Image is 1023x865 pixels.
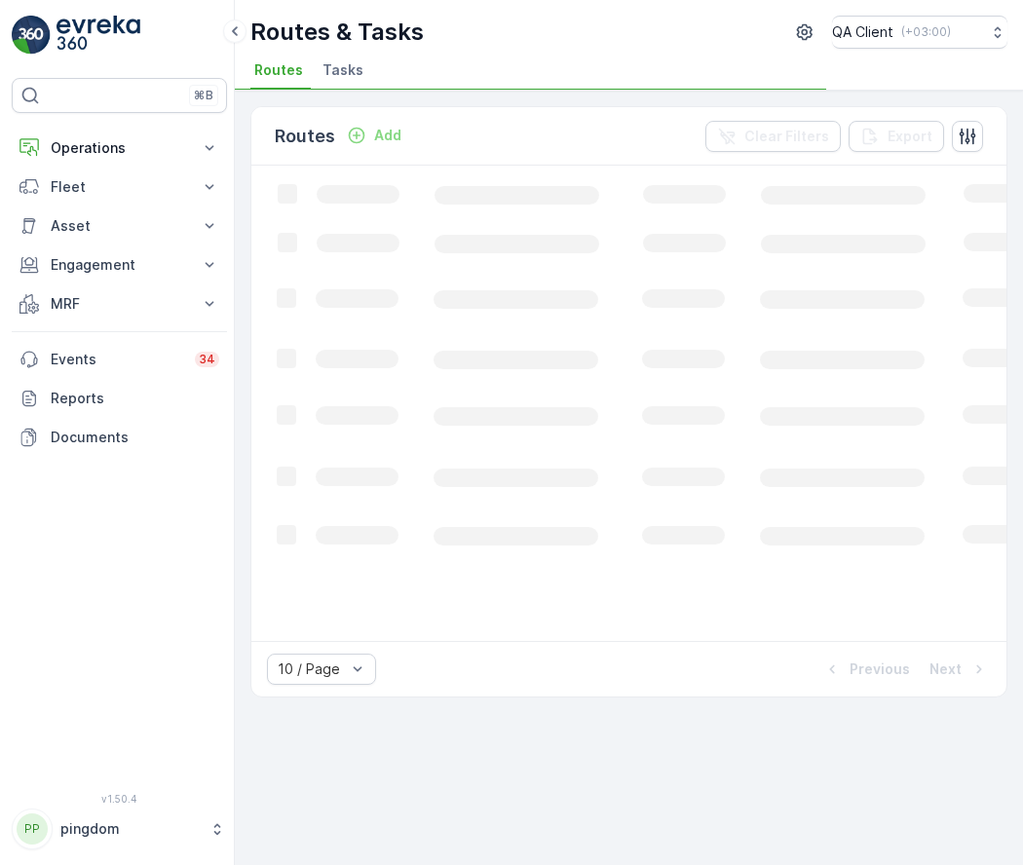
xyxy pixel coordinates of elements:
[849,121,944,152] button: Export
[339,124,409,147] button: Add
[12,284,227,323] button: MRF
[850,659,910,679] p: Previous
[250,17,424,48] p: Routes & Tasks
[51,389,219,408] p: Reports
[17,813,48,845] div: PP
[12,809,227,849] button: PPpingdom
[12,379,227,418] a: Reports
[60,819,200,839] p: pingdom
[12,793,227,805] span: v 1.50.4
[51,350,183,369] p: Events
[51,294,188,314] p: MRF
[51,177,188,197] p: Fleet
[832,16,1007,49] button: QA Client(+03:00)
[254,60,303,80] span: Routes
[12,245,227,284] button: Engagement
[374,126,401,145] p: Add
[744,127,829,146] p: Clear Filters
[322,60,363,80] span: Tasks
[12,129,227,168] button: Operations
[51,138,188,158] p: Operations
[51,255,188,275] p: Engagement
[194,88,213,103] p: ⌘B
[705,121,841,152] button: Clear Filters
[901,24,951,40] p: ( +03:00 )
[820,658,912,681] button: Previous
[12,418,227,457] a: Documents
[57,16,140,55] img: logo_light-DOdMpM7g.png
[928,658,991,681] button: Next
[51,428,219,447] p: Documents
[12,340,227,379] a: Events34
[888,127,932,146] p: Export
[199,352,215,367] p: 34
[12,207,227,245] button: Asset
[832,22,893,42] p: QA Client
[12,168,227,207] button: Fleet
[929,659,962,679] p: Next
[12,16,51,55] img: logo
[51,216,188,236] p: Asset
[275,123,335,150] p: Routes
